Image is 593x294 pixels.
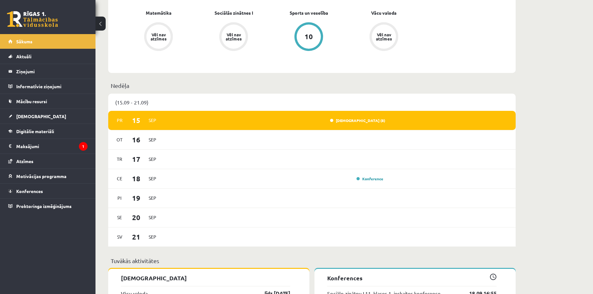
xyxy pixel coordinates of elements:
[8,184,88,198] a: Konferences
[126,115,146,125] span: 15
[126,154,146,164] span: 17
[375,32,393,41] div: Vēl nav atzīmes
[79,142,88,151] i: 1
[330,118,385,123] a: [DEMOGRAPHIC_DATA] (8)
[113,135,126,145] span: Ot
[8,169,88,183] a: Motivācijas programma
[146,154,159,164] span: Sep
[113,193,126,203] span: Pi
[121,274,290,282] p: [DEMOGRAPHIC_DATA]
[108,94,516,111] div: (15.09 - 21.09)
[8,124,88,139] a: Digitālie materiāli
[16,79,88,94] legend: Informatīvie ziņojumi
[8,79,88,94] a: Informatīvie ziņojumi
[16,139,88,154] legend: Maksājumi
[113,174,126,183] span: Ce
[16,158,33,164] span: Atzīmes
[16,98,47,104] span: Mācību resursi
[126,212,146,223] span: 20
[16,188,43,194] span: Konferences
[126,232,146,242] span: 21
[113,115,126,125] span: Pr
[327,274,497,282] p: Konferences
[126,134,146,145] span: 16
[146,10,172,16] a: Matemātika
[146,212,159,222] span: Sep
[146,174,159,183] span: Sep
[16,39,32,44] span: Sākums
[16,64,88,79] legend: Ziņojumi
[8,199,88,213] a: Proktoringa izmēģinājums
[290,10,328,16] a: Sports un veselība
[8,139,88,154] a: Maksājumi1
[146,193,159,203] span: Sep
[16,54,32,59] span: Aktuāli
[215,10,253,16] a: Sociālās zinātnes I
[113,154,126,164] span: Tr
[150,32,167,41] div: Vēl nav atzīmes
[7,11,58,27] a: Rīgas 1. Tālmācības vidusskola
[16,113,66,119] span: [DEMOGRAPHIC_DATA]
[357,176,383,181] a: Konference
[8,34,88,49] a: Sākums
[16,173,67,179] span: Motivācijas programma
[113,232,126,242] span: Sv
[113,212,126,222] span: Se
[346,22,421,52] a: Vēl nav atzīmes
[111,81,513,90] p: Nedēļa
[8,94,88,109] a: Mācību resursi
[16,128,54,134] span: Digitālie materiāli
[371,10,397,16] a: Vācu valoda
[121,22,196,52] a: Vēl nav atzīmes
[225,32,243,41] div: Vēl nav atzīmes
[8,64,88,79] a: Ziņojumi
[146,135,159,145] span: Sep
[111,256,513,265] p: Tuvākās aktivitātes
[196,22,271,52] a: Vēl nav atzīmes
[271,22,346,52] a: 10
[16,203,72,209] span: Proktoringa izmēģinājums
[8,154,88,169] a: Atzīmes
[146,115,159,125] span: Sep
[146,232,159,242] span: Sep
[305,33,313,40] div: 10
[8,109,88,124] a: [DEMOGRAPHIC_DATA]
[126,193,146,203] span: 19
[8,49,88,64] a: Aktuāli
[126,173,146,184] span: 18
